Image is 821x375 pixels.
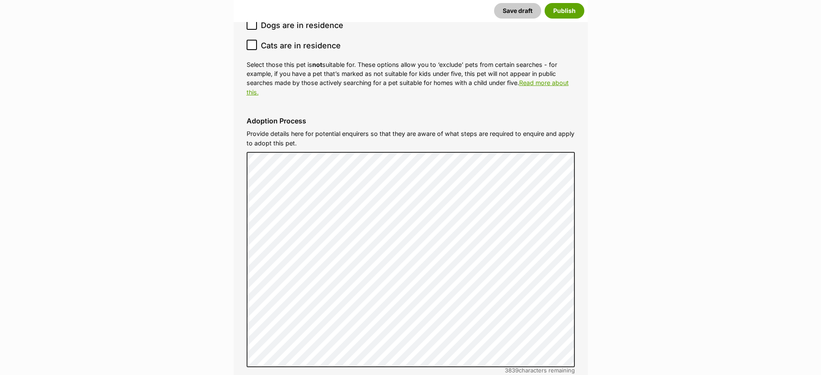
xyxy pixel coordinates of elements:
[261,40,341,51] span: Cats are in residence
[545,3,584,19] button: Publish
[247,367,575,374] div: characters remaining
[247,117,575,125] label: Adoption Process
[505,367,519,374] span: 3839
[247,60,575,97] p: Select those this pet is suitable for. These options allow you to ‘exclude’ pets from certain sea...
[247,129,575,148] p: Provide details here for potential enquirers so that they are aware of what steps are required to...
[247,79,569,95] a: Read more about this.
[261,19,343,31] span: Dogs are in residence
[312,61,322,68] strong: not
[494,3,541,19] button: Save draft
